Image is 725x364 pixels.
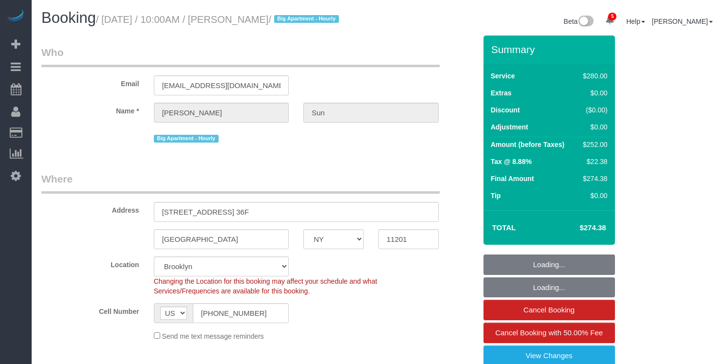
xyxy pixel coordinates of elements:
[274,15,339,23] span: Big Apartment - Hourly
[579,122,607,132] div: $0.00
[34,202,147,215] label: Address
[154,75,289,95] input: Email
[34,303,147,316] label: Cell Number
[34,256,147,270] label: Location
[579,157,607,166] div: $22.38
[154,229,289,249] input: City
[491,174,534,183] label: Final Amount
[41,9,96,26] span: Booking
[579,174,607,183] div: $274.38
[378,229,439,249] input: Zip Code
[41,45,440,67] legend: Who
[626,18,645,25] a: Help
[154,103,289,123] input: First Name
[579,140,607,149] div: $252.00
[579,71,607,81] div: $280.00
[492,223,516,232] strong: Total
[491,71,515,81] label: Service
[491,191,501,200] label: Tip
[154,277,377,295] span: Changing the Location for this booking may affect your schedule and what Services/Frequencies are...
[579,191,607,200] div: $0.00
[550,224,606,232] h4: $274.38
[579,105,607,115] div: ($0.00)
[491,88,512,98] label: Extras
[34,75,147,89] label: Email
[193,303,289,323] input: Cell Number
[600,10,619,31] a: 5
[41,172,440,194] legend: Where
[491,157,532,166] label: Tax @ 8.88%
[495,328,603,337] span: Cancel Booking with 50.00% Fee
[491,44,610,55] h3: Summary
[6,10,25,23] img: Automaid Logo
[303,103,439,123] input: Last Name
[34,103,147,116] label: Name *
[162,332,264,340] span: Send me text message reminders
[483,323,615,343] a: Cancel Booking with 50.00% Fee
[491,140,564,149] label: Amount (before Taxes)
[96,14,342,25] small: / [DATE] / 10:00AM / [PERSON_NAME]
[491,122,528,132] label: Adjustment
[579,88,607,98] div: $0.00
[491,105,520,115] label: Discount
[577,16,594,28] img: New interface
[154,135,219,143] span: Big Apartment - Hourly
[564,18,594,25] a: Beta
[268,14,341,25] span: /
[608,13,616,20] span: 5
[483,300,615,320] a: Cancel Booking
[652,18,713,25] a: [PERSON_NAME]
